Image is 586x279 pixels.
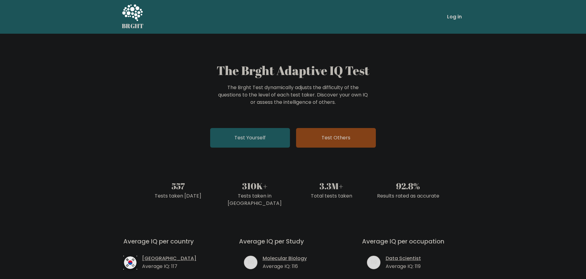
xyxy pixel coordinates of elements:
div: 3.3M+ [297,179,366,192]
p: Average IQ: 116 [263,263,307,270]
div: The Brght Test dynamically adjusts the difficulty of the questions to the level of each test take... [216,84,370,106]
h5: BRGHT [122,22,144,30]
div: 92.8% [373,179,443,192]
img: country [123,256,137,270]
p: Average IQ: 119 [386,263,421,270]
a: BRGHT [122,2,144,31]
a: Data Scientist [386,255,421,262]
a: [GEOGRAPHIC_DATA] [142,255,196,262]
a: Molecular Biology [263,255,307,262]
h3: Average IQ per occupation [362,238,470,252]
div: Total tests taken [297,192,366,200]
h1: The Brght Adaptive IQ Test [143,63,443,78]
div: Tests taken in [GEOGRAPHIC_DATA] [220,192,289,207]
text: 119 [371,258,377,266]
div: 557 [143,179,213,192]
div: Tests taken [DATE] [143,192,213,200]
h3: Average IQ per Study [239,238,347,252]
h3: Average IQ per country [123,238,217,252]
a: Test Others [296,128,376,148]
a: Test Yourself [210,128,290,148]
div: Results rated as accurate [373,192,443,200]
text: 116 [248,258,254,266]
p: Average IQ: 117 [142,263,196,270]
a: Log in [445,11,464,23]
div: 310K+ [220,179,289,192]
